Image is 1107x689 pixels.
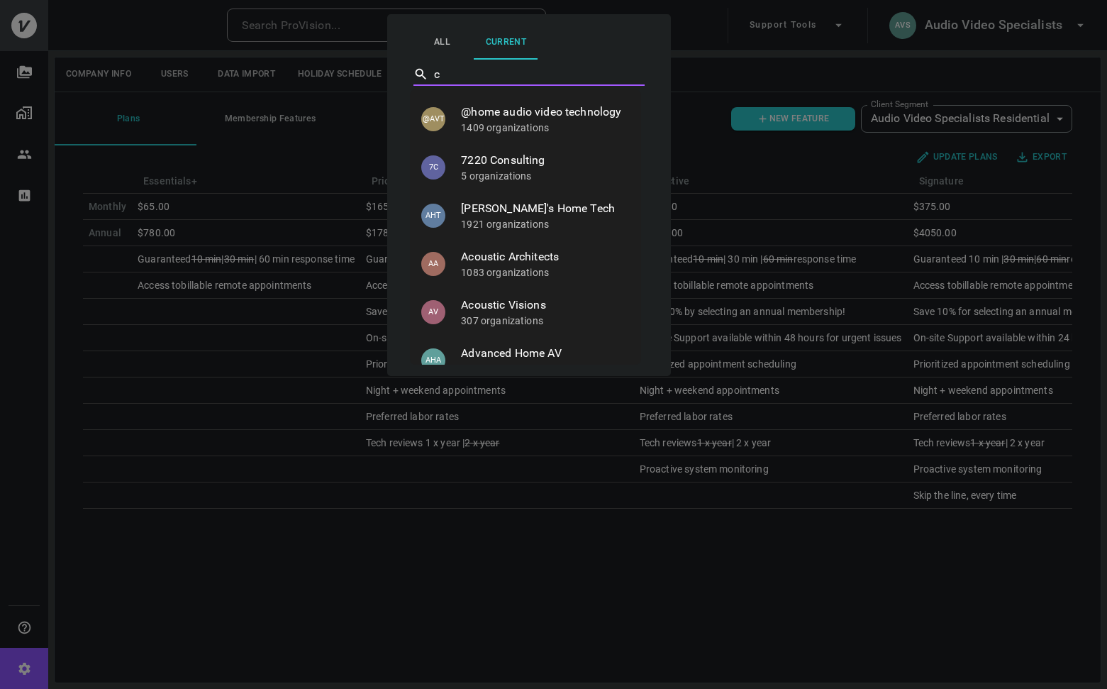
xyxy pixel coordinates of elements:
p: 21 organizations [461,362,630,376]
p: 7C [421,155,445,180]
input: Select Partner… [434,63,623,85]
span: @home audio video technology [461,104,630,121]
p: 1921 organizations [461,217,630,231]
p: AV [421,300,445,324]
p: AHT [421,204,445,228]
p: AA [421,252,445,276]
span: [PERSON_NAME]'s Home Tech [461,200,630,217]
button: Close [643,72,646,75]
span: Acoustic Architects [461,248,630,265]
button: Current [474,26,538,60]
p: AHA [421,348,445,373]
button: All [410,26,474,60]
span: Advanced Home AV [461,345,630,362]
p: 307 organizations [461,314,630,328]
p: 1409 organizations [461,121,630,135]
p: 1083 organizations [461,265,630,280]
p: @AVT [421,107,445,131]
span: 7220 Consulting [461,152,630,169]
p: 5 organizations [461,169,630,183]
span: Acoustic Visions [461,297,630,314]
